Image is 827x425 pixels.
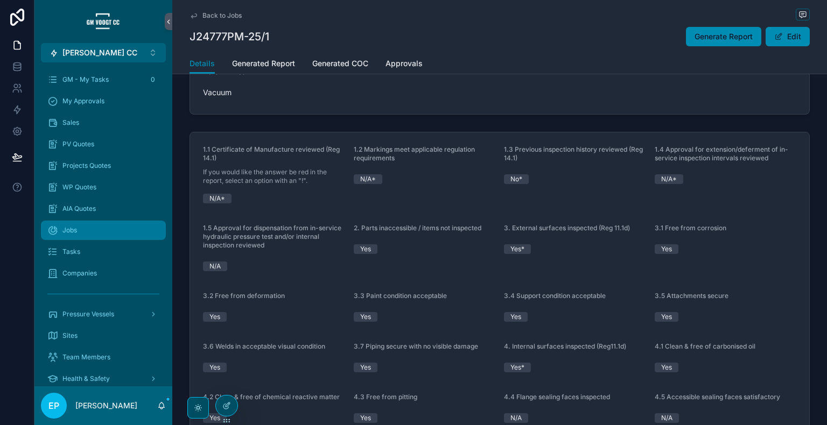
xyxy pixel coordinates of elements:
span: Projects Quotes [62,161,111,170]
span: PV Quotes [62,140,94,148]
span: Generated COC [312,58,368,69]
div: N/A [510,413,522,423]
div: Yes [510,312,521,322]
span: Health & Safety [62,374,110,383]
span: [PERSON_NAME] CC [62,47,137,58]
span: 4. Internal surfaces inspected (Reg11.1d) [504,342,626,350]
div: Yes [209,413,220,423]
span: 3.2 Free from deformation [203,292,285,300]
div: 0 [146,73,159,86]
button: Select Button [41,43,166,62]
a: Jobs [41,221,166,240]
span: Pressure Vessels [62,310,114,318]
span: 1.3 Previous inspection history reviewed (Reg 14.1) [504,145,643,162]
span: 3. External surfaces inspected (Reg 11.1d) [504,224,630,232]
p: [PERSON_NAME] [75,400,137,411]
span: Back to Jobs [202,11,242,20]
a: Details [190,54,215,74]
span: 3.5 Attachments secure [655,292,728,300]
span: 3.3 Paint condition acceptable [354,292,447,300]
span: Generated Report [232,58,295,69]
div: scrollable content [34,62,172,386]
a: Generated COC [312,54,368,75]
span: 3.1 Free from corrosion [655,224,726,232]
div: Yes [360,363,371,372]
a: Tasks [41,242,166,261]
span: 4.2 Clean & free of chemical reactive matter [203,393,340,401]
a: Pressure Vessels [41,304,166,324]
a: My Approvals [41,91,166,111]
span: My Approvals [62,97,104,105]
span: GM - My Tasks [62,75,109,84]
a: Sites [41,326,166,345]
span: Details [190,58,215,69]
a: Back to Jobs [190,11,242,20]
span: 4.5 Accessible sealing faces satisfactory [655,393,780,401]
button: Generate Report [686,27,761,46]
span: WP Quotes [62,183,96,192]
h1: J24777PM-25/1 [190,29,269,44]
span: Generate Report [695,31,753,42]
div: Yes [661,312,672,322]
a: Approvals [386,54,423,75]
a: Projects Quotes [41,156,166,175]
div: Yes [661,244,672,254]
span: Tasks [62,247,80,256]
div: Yes [360,244,371,254]
span: 1.5 Approval for dispensation from in-service hydraulic pressure test and/or internal inspection ... [203,224,341,249]
a: Sales [41,113,166,132]
span: 3.6 Welds in acceptable visual condition [203,342,325,350]
a: AIA Quotes [41,199,166,218]
span: AIA Quotes [62,204,96,213]
span: If you would like the answer be red in the report, select an option with an "!". [203,168,345,185]
div: Yes [360,413,371,423]
span: 3.4 Support condition acceptable [504,292,606,300]
a: Companies [41,264,166,283]
div: Yes [661,363,672,372]
span: 2. Parts inaccessible / items not inspected [354,224,481,232]
span: 1.2 Markings meet applicable regulation requirements [354,145,475,162]
span: Companies [62,269,97,278]
span: 3.7 Piping secure with no visible damage [354,342,478,350]
a: Generated Report [232,54,295,75]
img: App logo [86,13,121,30]
div: Yes [209,363,220,372]
span: 1.4 Approval for extension/deferment of in-service inspection intervals reviewed [655,145,788,162]
button: Edit [766,27,810,46]
a: WP Quotes [41,178,166,197]
div: N/A [661,413,672,423]
div: Yes [360,312,371,322]
span: Team Members [62,353,110,362]
span: 4.4 Flange sealing faces inspected [504,393,610,401]
span: EP [48,399,59,412]
span: 1.1 Certificate of Manufacture reviewed (Reg 14.1) [203,145,340,162]
span: 4.1 Clean & free of carbonised oil [655,342,755,350]
a: GM - My Tasks0 [41,70,166,89]
a: PV Quotes [41,134,166,154]
span: Approvals [386,58,423,69]
a: Health & Safety [41,369,166,388]
span: Sites [62,331,78,340]
div: N/A [209,261,221,271]
span: Jobs [62,226,77,235]
div: Yes [209,312,220,322]
span: 4.3 Free from pitting [354,393,417,401]
span: Vacuum [203,87,345,98]
a: Team Members [41,348,166,367]
span: Sales [62,118,79,127]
